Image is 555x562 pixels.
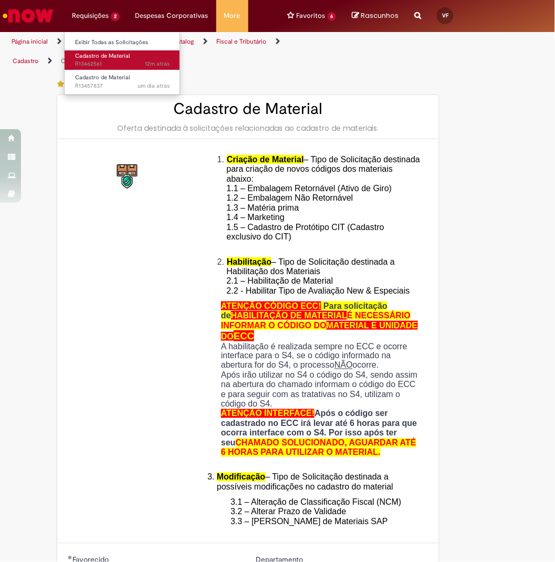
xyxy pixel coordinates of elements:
span: CHAMADO SOLUCIONADO, AGUARDAR ATÉ 6 HORAS PARA UTILIZAR O MATERIAL. [221,439,416,457]
li: – Tipo de Solicitação destinada a possíveis modificações no cadastro do material [217,473,421,492]
a: Cadastro [13,57,38,65]
span: ATENÇÃO INTERFACE! [221,409,315,418]
span: Favoritos [297,11,326,21]
span: Despesas Corporativas [135,11,208,21]
a: Aberto R13462561 : Cadastro de Material [65,50,180,70]
img: Cadastro de Material [111,160,145,194]
strong: Após o código ser cadastrado no ECC irá levar até 6 horas para que ocorra interface com o S4. Por... [221,409,417,457]
span: 6 [328,12,337,21]
span: Obrigatório Preenchido [68,556,72,560]
span: – Tipo de Solicitação destinada a Habilitação dos Materiais 2.1 – Habilitação de Material 2.2 - H... [227,257,410,295]
span: – Tipo de Solicitação destinada para criação de novos códigos dos materiais abaixo: 1.1 – Embalag... [227,155,421,251]
span: Cadastro de Material [75,52,130,60]
p: A habilitação é realizada sempre no ECC e ocorre interface para o S4, se o código informado na ab... [221,342,421,371]
img: ServiceNow [1,5,55,26]
span: 3.1 – Alteração de Classificação Fiscal (NCM) 3.2 – Alterar Prazo de Validade 3.3 – [PERSON_NAME]... [231,498,401,526]
a: Aberto R13457837 : Cadastro de Material [65,72,180,91]
span: VF [442,12,448,19]
button: Adicionar a Favoritos [57,72,149,95]
a: Cadastro de Material [61,57,120,65]
span: ATENÇÃO CÓDIGO ECC! [221,301,321,310]
a: Página inicial [12,37,48,46]
h2: Cadastro de Material [68,100,428,118]
span: HABILITAÇÃO DE MATERIAL [231,311,348,320]
span: More [224,11,240,21]
span: MATERIAL E UNIDADE DO [221,321,418,341]
span: um dia atrás [138,82,170,90]
a: Exibir Todas as Solicitações [65,37,180,48]
span: R13457837 [75,82,170,90]
a: Fiscal e Tributário [216,37,266,46]
span: Rascunhos [361,11,399,20]
span: Habilitação [227,257,271,266]
span: 12m atrás [145,60,170,68]
span: 2 [111,12,120,21]
a: No momento, sua lista de rascunhos tem 0 Itens [352,11,399,20]
span: Para solicitação de [221,301,388,320]
time: 29/08/2025 14:05:52 [145,60,170,68]
time: 28/08/2025 13:26:56 [138,82,170,90]
ul: Trilhas de página [8,32,316,71]
span: É NECESSÁRIO INFORMAR O CÓDIGO DO [221,311,411,329]
span: ECC [234,330,254,341]
p: Após irão utilizar no S4 o código do S4, sendo assim na abertura do chamado informam o código do ... [221,371,421,410]
ul: Requisições [64,32,180,95]
span: Cadastro de Material [75,74,130,81]
div: Oferta destinada à solicitações relacionadas ao cadastro de materiais. [68,123,428,133]
u: NÃO [334,361,353,370]
span: Criação de Material [227,155,304,164]
span: R13462561 [75,60,170,68]
span: Modificação [217,473,265,482]
span: Requisições [72,11,109,21]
